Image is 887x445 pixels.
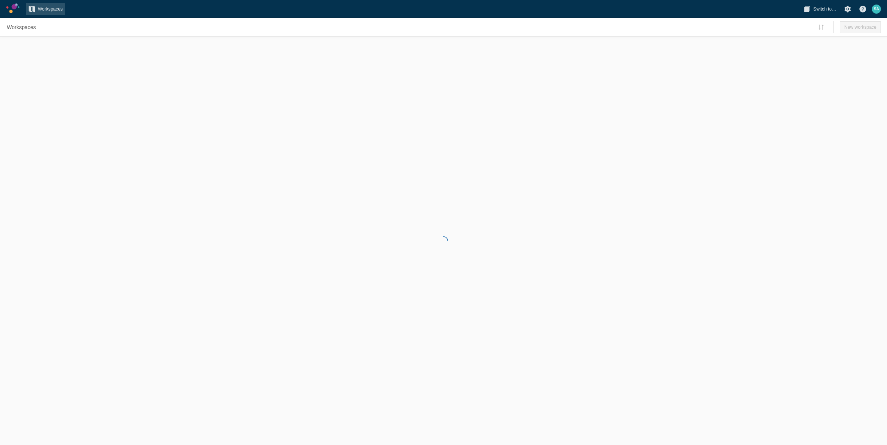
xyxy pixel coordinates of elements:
div: SA [872,5,881,14]
nav: Breadcrumb [5,21,38,33]
span: Workspaces [7,23,36,31]
span: Switch to… [813,5,836,13]
span: Workspaces [38,5,63,13]
a: Workspaces [26,3,65,15]
button: Switch to… [801,3,839,15]
a: Workspaces [5,21,38,33]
